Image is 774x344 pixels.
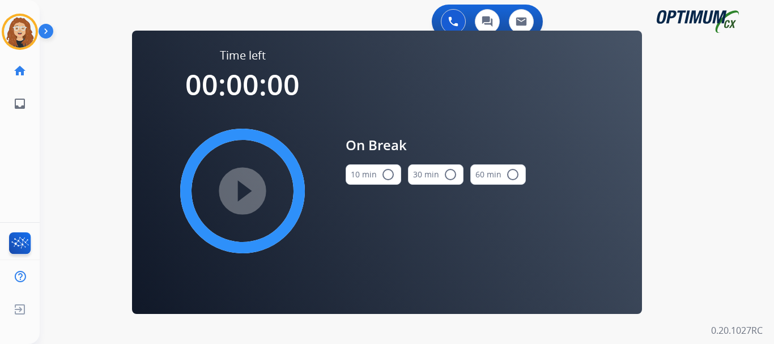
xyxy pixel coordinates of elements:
[346,164,401,185] button: 10 min
[506,168,520,181] mat-icon: radio_button_unchecked
[13,97,27,111] mat-icon: inbox
[381,168,395,181] mat-icon: radio_button_unchecked
[220,48,266,63] span: Time left
[408,164,463,185] button: 30 min
[470,164,526,185] button: 60 min
[346,135,526,155] span: On Break
[185,65,300,104] span: 00:00:00
[4,16,36,48] img: avatar
[13,64,27,78] mat-icon: home
[444,168,457,181] mat-icon: radio_button_unchecked
[711,324,763,337] p: 0.20.1027RC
